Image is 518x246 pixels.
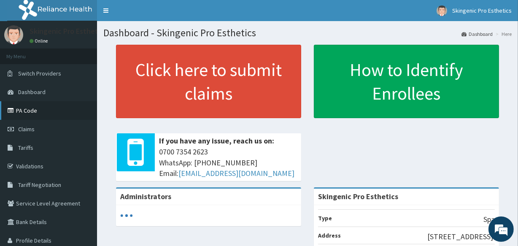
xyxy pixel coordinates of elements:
span: Dashboard [18,88,46,96]
span: Skingenic Pro Esthetics [452,7,512,14]
b: Administrators [120,192,171,201]
svg: audio-loading [120,209,133,222]
span: Switch Providers [18,70,61,77]
img: User Image [437,5,447,16]
a: Dashboard [461,30,493,38]
b: Address [318,232,341,239]
span: Tariff Negotiation [18,181,61,189]
p: [STREET_ADDRESS]. [427,231,495,242]
a: How to Identify Enrollees [314,45,499,118]
img: User Image [4,25,23,44]
span: 0700 7354 2623 WhatsApp: [PHONE_NUMBER] Email: [159,146,297,179]
li: Here [494,30,512,38]
p: Skingenic Pro Esthetics [30,27,107,35]
b: If you have any issue, reach us on: [159,136,274,146]
b: Type [318,214,332,222]
strong: Skingenic Pro Esthetics [318,192,398,201]
a: Click here to submit claims [116,45,301,118]
span: Tariffs [18,144,33,151]
a: Online [30,38,50,44]
h1: Dashboard - Skingenic Pro Esthetics [103,27,512,38]
p: Spa [483,214,495,225]
span: Claims [18,125,35,133]
a: [EMAIL_ADDRESS][DOMAIN_NAME] [178,168,294,178]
